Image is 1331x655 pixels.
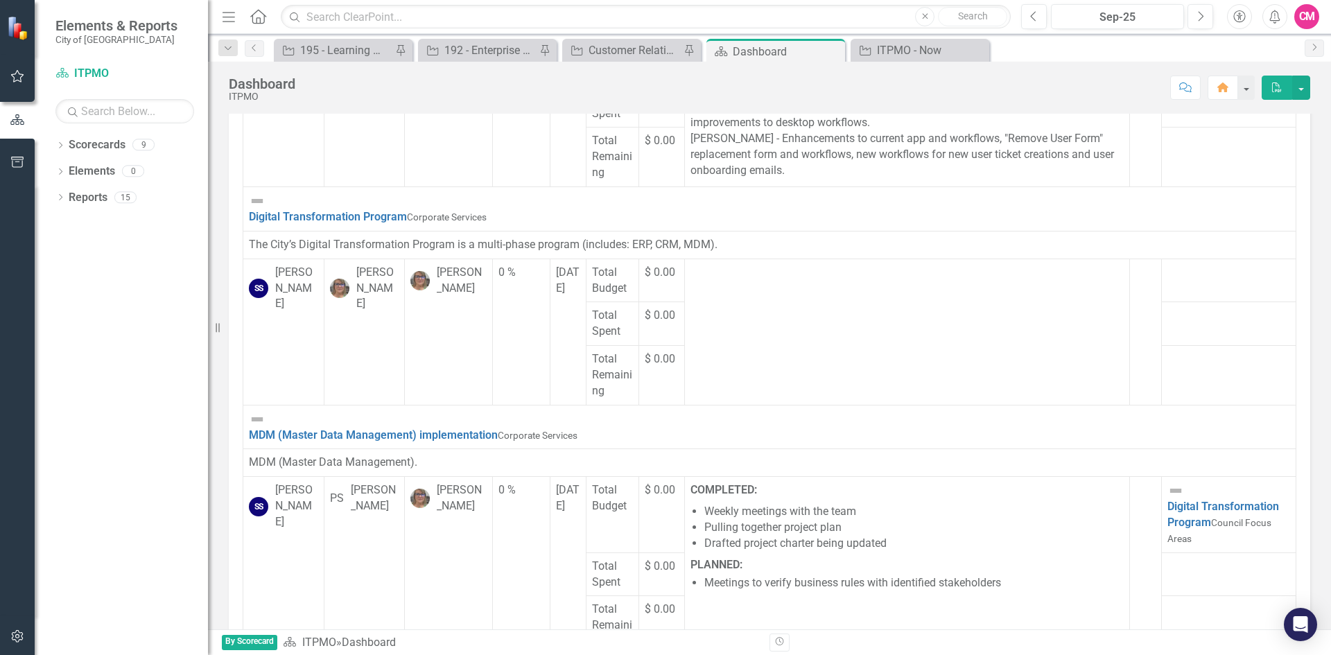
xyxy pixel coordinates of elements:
[958,10,988,21] span: Search
[275,265,318,313] div: [PERSON_NAME]
[243,405,1296,449] td: Double-Click to Edit Right Click for Context Menu
[410,489,430,508] img: Rosaline Wood
[1056,9,1179,26] div: Sep-25
[302,636,336,649] a: ITPMO
[324,41,405,187] td: Double-Click to Edit
[704,520,1124,536] li: Pulling together project plan
[243,186,1296,231] td: Double-Click to Edit Right Click for Context Menu
[7,16,31,40] img: ClearPoint Strategy
[351,482,399,514] div: [PERSON_NAME]
[684,259,1129,405] td: Double-Click to Edit
[1129,259,1161,405] td: Double-Click to Edit
[498,430,577,441] span: Corporate Services
[645,308,675,322] span: $ 0.00
[243,231,1296,259] td: Double-Click to Edit
[592,602,632,647] span: Total Remaining
[243,259,324,405] td: Double-Click to Edit
[592,559,620,588] span: Total Spent
[249,193,266,209] img: Not Defined
[493,259,550,405] td: Double-Click to Edit
[684,41,1129,187] td: Double-Click to Edit
[132,139,155,151] div: 9
[421,42,536,59] a: 192 - Enterprise Resource Planning (ERP) – Software selection and implementation
[281,5,1011,29] input: Search ClearPoint...
[249,428,498,442] a: MDM (Master Data Management) implementation
[1129,41,1161,187] td: Double-Click to Edit
[55,99,194,123] input: Search Below...
[498,265,544,281] div: 0 %
[704,504,1124,520] li: Weekly meetings with the team
[1284,608,1317,641] div: Open Intercom Messenger
[1167,517,1271,544] span: Council Focus Areas
[249,279,268,298] div: SS
[938,7,1007,26] button: Search
[592,308,620,338] span: Total Spent
[854,42,986,59] a: ITPMO - Now
[592,134,632,179] span: Total Remaining
[1167,500,1279,529] a: Digital Transformation Program
[249,238,717,251] span: The City’s Digital Transformation Program is a multi-phase program (includes: ERP, CRM, MDM).
[645,265,675,279] span: $ 0.00
[877,42,986,59] div: ITPMO - Now
[444,42,536,59] div: 192 - Enterprise Resource Planning (ERP) – Software selection and implementation
[249,455,417,469] span: MDM (Master Data Management).
[690,65,1124,179] p: [PERSON_NAME] - Group Policy review/consolidation/cleanup and moving Active Directory users into ...
[300,42,392,59] div: 195 - Learning Management System Implementation
[330,279,349,298] img: Rosaline Wood
[222,635,277,651] span: By Scorecard
[243,449,1296,477] td: Double-Click to Edit
[1294,4,1319,29] button: CM
[592,265,627,295] span: Total Budget
[645,352,675,365] span: $ 0.00
[229,76,295,91] div: Dashboard
[330,491,344,507] div: PS
[69,137,125,153] a: Scorecards
[356,265,399,313] div: [PERSON_NAME]
[704,575,1124,591] li: Meetings to verify business rules with identified stakeholders
[592,352,632,397] span: Total Remaining
[550,41,586,187] td: Double-Click to Edit
[324,259,405,405] td: Double-Click to Edit
[283,635,759,651] div: »
[249,497,268,516] div: SS
[645,483,675,496] span: $ 0.00
[229,91,295,102] div: ITPMO
[550,259,586,405] td: Double-Click to Edit
[249,210,407,223] a: Digital Transformation Program
[1051,4,1184,29] button: Sep-25
[55,34,177,45] small: City of [GEOGRAPHIC_DATA]
[405,259,493,405] td: Double-Click to Edit
[437,482,487,514] div: [PERSON_NAME]
[592,483,627,512] span: Total Budget
[55,17,177,34] span: Elements & Reports
[589,42,680,59] div: Customer Relations Management (CRM) System
[69,164,115,180] a: Elements
[407,211,487,222] span: Corporate Services
[566,42,680,59] a: Customer Relations Management (CRM) System
[645,559,675,573] span: $ 0.00
[733,43,842,60] div: Dashboard
[249,411,266,428] img: Not Defined
[342,636,396,649] div: Dashboard
[437,265,487,297] div: [PERSON_NAME]
[556,265,580,295] span: [DATE]
[1167,482,1184,499] img: Not Defined
[275,482,318,530] div: [PERSON_NAME]
[55,66,194,82] a: ITPMO
[690,558,742,571] strong: PLANNED:
[645,602,675,615] span: $ 0.00
[498,482,544,498] div: 0 %
[410,271,430,290] img: Rosaline Wood
[277,42,392,59] a: 195 - Learning Management System Implementation
[405,41,493,187] td: Double-Click to Edit
[704,536,1124,552] li: Drafted project charter being updated
[645,134,675,147] span: $ 0.00
[114,191,137,203] div: 15
[493,41,550,187] td: Double-Click to Edit
[122,166,144,177] div: 0
[556,483,580,512] span: [DATE]
[243,41,324,187] td: Double-Click to Edit
[592,91,620,120] span: Total Spent
[69,190,107,206] a: Reports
